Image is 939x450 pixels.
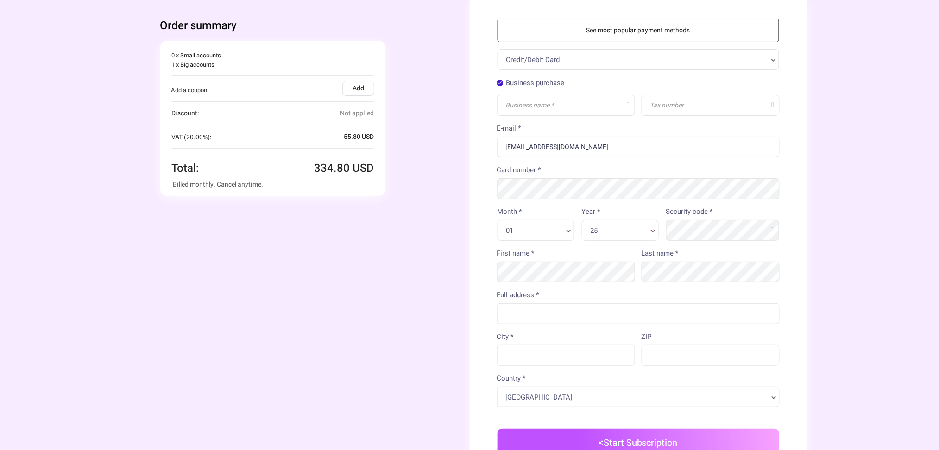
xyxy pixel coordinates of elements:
a: [GEOGRAPHIC_DATA] [506,393,779,405]
i: .80 [351,132,360,142]
a: See most popular payment methods [498,19,779,42]
span: Add a coupon [171,86,208,95]
span: Not applied [340,108,374,119]
span: 25 [591,226,646,235]
img: icon [599,440,604,446]
label: Country * [497,373,526,384]
span: Discount: [172,108,199,118]
span: USD [362,132,374,142]
label: Last name * [642,248,679,259]
span: USD [353,160,374,176]
span: [GEOGRAPHIC_DATA] [506,393,767,402]
div: Order summary [160,19,442,33]
label: Security code * [666,206,713,217]
span: 01 [506,226,562,235]
label: Card number * [497,165,541,175]
span: Total: [172,160,199,176]
a: 25 [591,226,658,238]
span: Credit/Debit Card [506,55,767,64]
label: Business purchase [497,80,565,87]
label: City * [497,331,514,342]
span: 334 [314,160,350,176]
span: VAT (20.00%): [172,132,212,142]
label: First name * [497,248,535,259]
label: E-mail * [497,123,521,134]
span: 0 x Small accounts 1 x Big accounts [172,51,221,69]
input: Business name * [497,95,635,116]
a: Credit/Debit Card [506,55,779,67]
label: Add [342,81,374,96]
label: ZIP [642,331,652,342]
label: Full address * [497,290,539,300]
div: Billed monthly. Cancel anytime. [173,180,372,189]
span: 55 [344,132,360,142]
a: 01 [506,226,574,238]
label: Month * [498,206,522,217]
label: Year * [582,206,600,217]
input: Tax number [642,95,780,116]
i: .80 [334,160,350,176]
